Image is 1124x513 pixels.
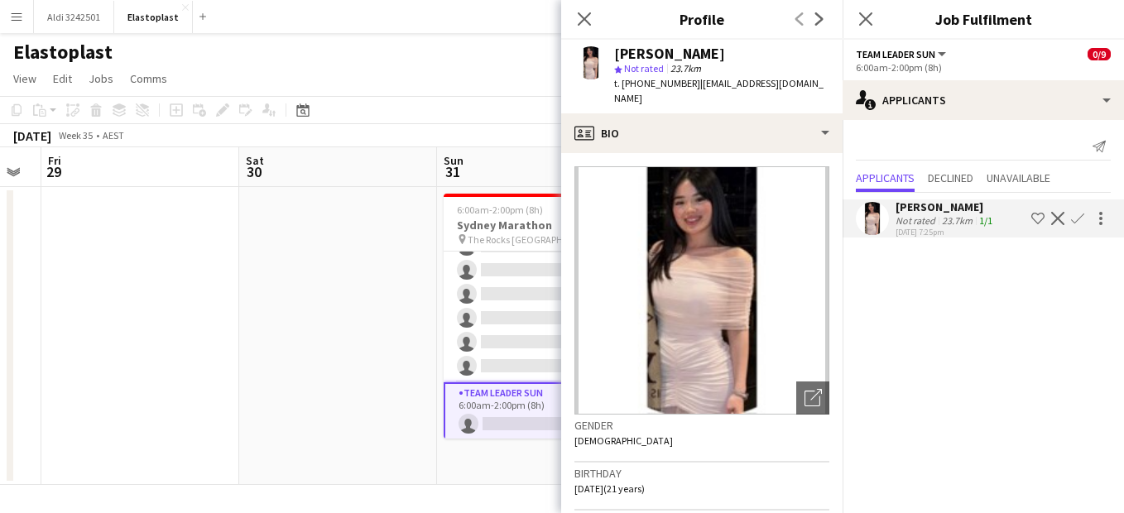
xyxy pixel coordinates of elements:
div: Open photos pop-in [796,381,829,415]
app-skills-label: 1/1 [979,214,992,227]
div: [DATE] [13,127,51,144]
span: [DEMOGRAPHIC_DATA] [574,434,673,447]
h3: Gender [574,418,829,433]
a: Jobs [82,68,120,89]
div: Applicants [843,80,1124,120]
span: Sun [444,153,464,168]
span: 6:00am-2:00pm (8h) [457,204,543,216]
app-job-card: 6:00am-2:00pm (8h)0/9Sydney Marathon The Rocks [GEOGRAPHIC_DATA]2 Roles Team Leader Sun1A0/16:00a... [444,194,629,439]
span: Jobs [89,71,113,86]
button: Team Leader Sun [856,48,949,60]
span: Applicants [856,172,915,184]
h3: Job Fulfilment [843,8,1124,30]
span: 30 [243,162,264,181]
span: Week 35 [55,129,96,141]
span: [DATE] (21 years) [574,482,645,495]
div: 6:00am-2:00pm (8h) [856,61,1111,74]
span: Sat [246,153,264,168]
span: Edit [53,71,72,86]
h3: Birthday [574,466,829,481]
button: Elastoplast [114,1,193,33]
span: Declined [928,172,973,184]
h3: Profile [561,8,843,30]
span: t. [PHONE_NUMBER] [614,77,700,89]
div: 23.7km [939,214,976,227]
div: Not rated [896,214,939,227]
div: [PERSON_NAME] [896,199,996,214]
h1: Elastoplast [13,40,113,65]
span: | [EMAIL_ADDRESS][DOMAIN_NAME] [614,77,824,104]
span: Team Leader Sun [856,48,935,60]
span: 0/9 [1088,48,1111,60]
div: AEST [103,129,124,141]
h3: Sydney Marathon [444,218,629,233]
div: [DATE] 7:25pm [896,227,996,237]
span: Comms [130,71,167,86]
img: Crew avatar or photo [574,166,829,415]
span: View [13,71,36,86]
app-card-role: Team Leader Sun1A0/16:00am-2:00pm (8h) [444,382,629,442]
button: Aldi 3242501 [34,1,114,33]
span: 23.7km [667,62,704,74]
a: View [7,68,43,89]
a: Edit [46,68,79,89]
span: Unavailable [987,172,1050,184]
div: [PERSON_NAME] [614,46,725,61]
span: The Rocks [GEOGRAPHIC_DATA] [468,233,588,246]
span: Fri [48,153,61,168]
span: 29 [46,162,61,181]
span: 31 [441,162,464,181]
a: Comms [123,68,174,89]
div: Bio [561,113,843,153]
span: Not rated [624,62,664,74]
